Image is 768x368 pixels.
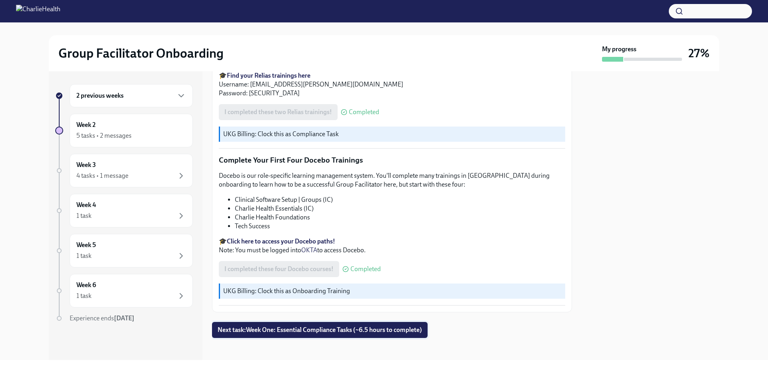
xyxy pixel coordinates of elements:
[235,213,565,222] li: Charlie Health Foundations
[688,46,710,60] h3: 27%
[70,84,193,107] div: 2 previous weeks
[227,72,310,79] a: Find your Relias trainings here
[76,292,92,300] div: 1 task
[349,109,379,115] span: Completed
[301,246,317,254] a: OKTA
[219,155,565,165] p: Complete Your First Four Docebo Trainings
[235,204,565,213] li: Charlie Health Essentials (IC)
[219,171,565,189] p: Docebo is our role-specific learning management system. You'll complete many trainings in [GEOGRA...
[219,237,565,255] p: 🎓 Note: You must be logged into to access Docebo.
[223,287,562,296] p: UKG Billing: Clock this as Onboarding Training
[76,251,92,260] div: 1 task
[76,161,96,169] h6: Week 3
[55,274,193,308] a: Week 61 task
[55,154,193,187] a: Week 34 tasks • 1 message
[76,211,92,220] div: 1 task
[212,322,428,338] button: Next task:Week One: Essential Compliance Tasks (~6.5 hours to complete)
[114,314,134,322] strong: [DATE]
[235,195,565,204] li: Clinical Software Setup | Groups (IC)
[76,131,132,140] div: 5 tasks • 2 messages
[219,71,565,98] p: 🎓 Username: [EMAIL_ADDRESS][PERSON_NAME][DOMAIN_NAME] Password: [SECURITY_DATA]
[76,171,128,180] div: 4 tasks • 1 message
[55,114,193,147] a: Week 25 tasks • 2 messages
[76,281,96,290] h6: Week 6
[227,237,335,245] a: Click here to access your Docebo paths!
[602,45,636,54] strong: My progress
[350,266,381,272] span: Completed
[76,201,96,209] h6: Week 4
[223,130,562,139] p: UKG Billing: Clock this as Compliance Task
[55,234,193,267] a: Week 51 task
[70,314,134,322] span: Experience ends
[55,194,193,227] a: Week 41 task
[76,241,96,249] h6: Week 5
[76,121,96,129] h6: Week 2
[218,326,422,334] span: Next task : Week One: Essential Compliance Tasks (~6.5 hours to complete)
[76,91,124,100] h6: 2 previous weeks
[235,222,565,231] li: Tech Success
[58,45,224,61] h2: Group Facilitator Onboarding
[16,5,60,18] img: CharlieHealth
